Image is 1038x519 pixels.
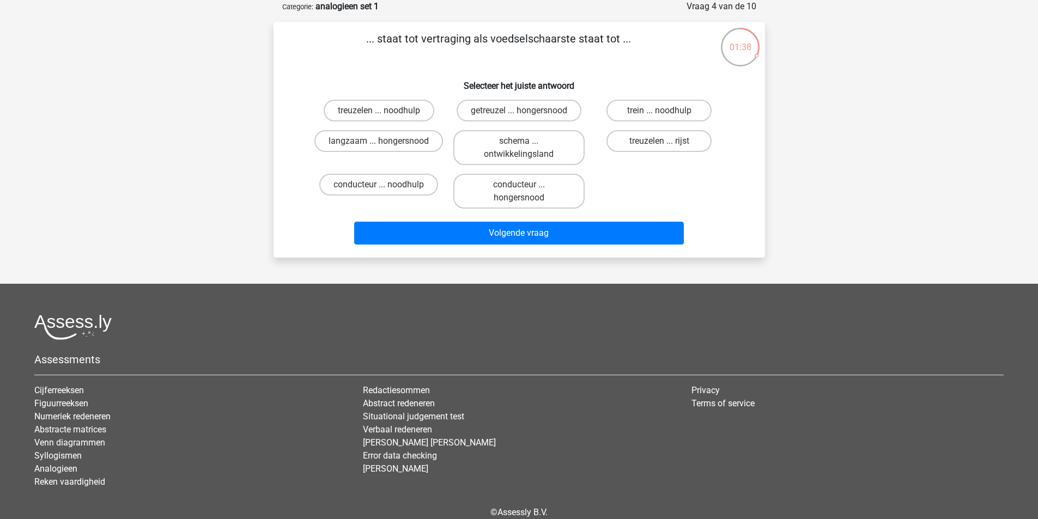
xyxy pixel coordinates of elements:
small: Categorie: [282,3,313,11]
label: treuzelen ... rijst [606,130,712,152]
label: langzaam ... hongersnood [314,130,443,152]
a: Cijferreeksen [34,385,84,395]
a: Error data checking [363,450,437,461]
h5: Assessments [34,353,1004,366]
a: Privacy [691,385,720,395]
label: trein ... noodhulp [606,100,712,121]
a: Terms of service [691,398,755,408]
p: ... staat tot vertraging als voedselschaarste staat tot ... [291,30,707,63]
a: Reken vaardigheid [34,477,105,487]
a: Analogieen [34,463,77,474]
h6: Selecteer het juiste antwoord [291,72,748,91]
a: Syllogismen [34,450,82,461]
a: [PERSON_NAME] [363,463,428,474]
label: treuzelen ... noodhulp [324,100,434,121]
label: conducteur ... hongersnood [453,174,585,209]
a: Numeriek redeneren [34,411,111,422]
img: Assessly logo [34,314,112,340]
a: Venn diagrammen [34,437,105,448]
label: getreuzel ... hongersnood [457,100,581,121]
button: Volgende vraag [354,222,684,245]
a: Situational judgement test [363,411,464,422]
a: [PERSON_NAME] [PERSON_NAME] [363,437,496,448]
a: Verbaal redeneren [363,424,432,435]
a: Assessly B.V. [497,507,548,517]
a: Redactiesommen [363,385,430,395]
label: schema ... ontwikkelingsland [453,130,585,165]
a: Abstract redeneren [363,398,435,408]
strong: analogieen set 1 [315,1,379,11]
label: conducteur ... noodhulp [319,174,438,196]
a: Abstracte matrices [34,424,106,435]
a: Figuurreeksen [34,398,88,408]
div: 01:38 [720,27,761,54]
